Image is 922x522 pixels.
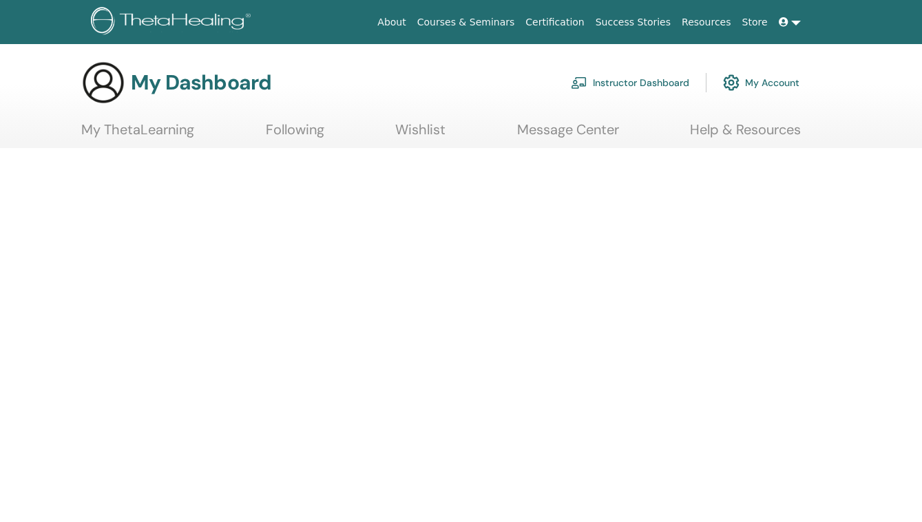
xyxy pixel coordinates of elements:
img: cog.svg [723,71,740,94]
img: generic-user-icon.jpg [81,61,125,105]
a: My ThetaLearning [81,121,194,148]
a: Certification [520,10,589,35]
a: Success Stories [590,10,676,35]
a: About [372,10,411,35]
img: chalkboard-teacher.svg [571,76,587,89]
a: Instructor Dashboard [571,67,689,98]
a: Wishlist [395,121,446,148]
a: My Account [723,67,799,98]
img: logo.png [91,7,255,38]
a: Courses & Seminars [412,10,521,35]
a: Message Center [517,121,619,148]
h3: My Dashboard [131,70,271,95]
a: Help & Resources [690,121,801,148]
a: Resources [676,10,737,35]
a: Store [737,10,773,35]
a: Following [266,121,324,148]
